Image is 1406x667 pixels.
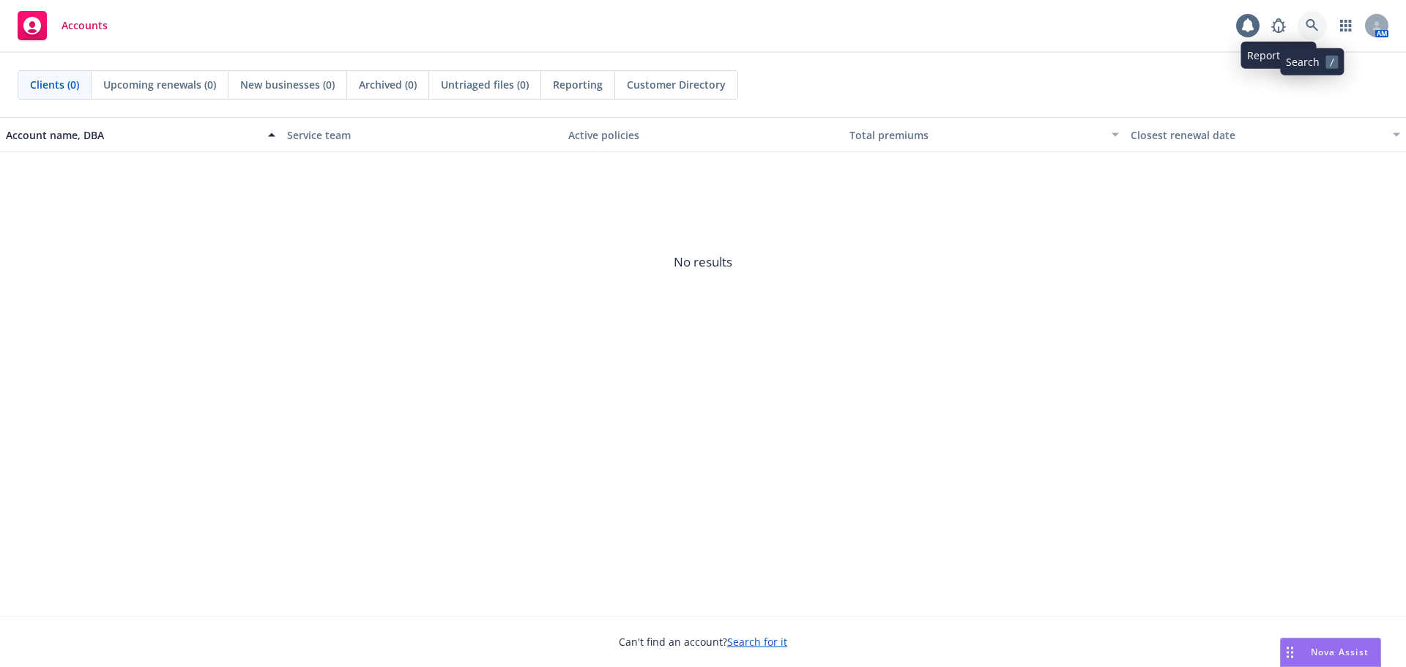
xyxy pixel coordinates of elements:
[62,20,108,31] span: Accounts
[553,77,603,92] span: Reporting
[240,77,335,92] span: New businesses (0)
[1264,11,1293,40] a: Report a Bug
[12,5,114,46] a: Accounts
[1311,646,1369,658] span: Nova Assist
[6,127,259,143] div: Account name, DBA
[1131,127,1384,143] div: Closest renewal date
[727,635,787,649] a: Search for it
[281,117,562,152] button: Service team
[562,117,844,152] button: Active policies
[1281,638,1299,666] div: Drag to move
[844,117,1125,152] button: Total premiums
[627,77,726,92] span: Customer Directory
[1298,11,1327,40] a: Search
[359,77,417,92] span: Archived (0)
[441,77,529,92] span: Untriaged files (0)
[619,634,787,649] span: Can't find an account?
[30,77,79,92] span: Clients (0)
[849,127,1103,143] div: Total premiums
[1331,11,1361,40] a: Switch app
[568,127,838,143] div: Active policies
[287,127,557,143] div: Service team
[103,77,216,92] span: Upcoming renewals (0)
[1280,638,1381,667] button: Nova Assist
[1125,117,1406,152] button: Closest renewal date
